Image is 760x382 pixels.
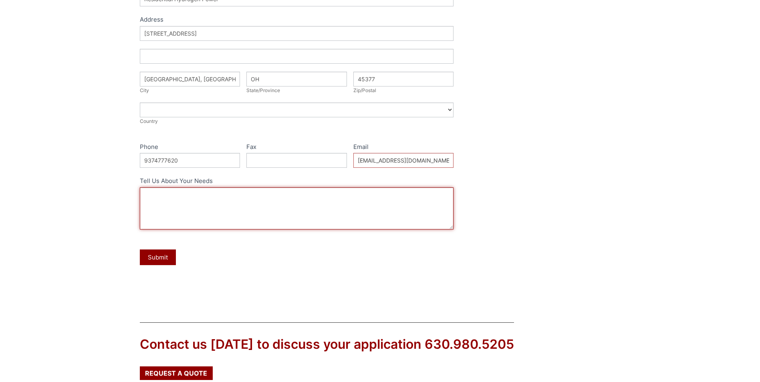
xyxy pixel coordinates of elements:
div: Zip/Postal [353,86,454,94]
span: Request a Quote [145,370,207,376]
a: Request a Quote [140,366,213,380]
div: Country [140,117,454,125]
div: Contact us [DATE] to discuss your application 630.980.5205 [140,336,514,354]
label: Fax [246,142,347,153]
div: Address [140,14,454,26]
button: Submit [140,249,176,265]
div: State/Province [246,86,347,94]
label: Phone [140,142,240,153]
label: Tell Us About Your Needs [140,176,454,187]
label: Email [353,142,454,153]
div: City [140,86,240,94]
